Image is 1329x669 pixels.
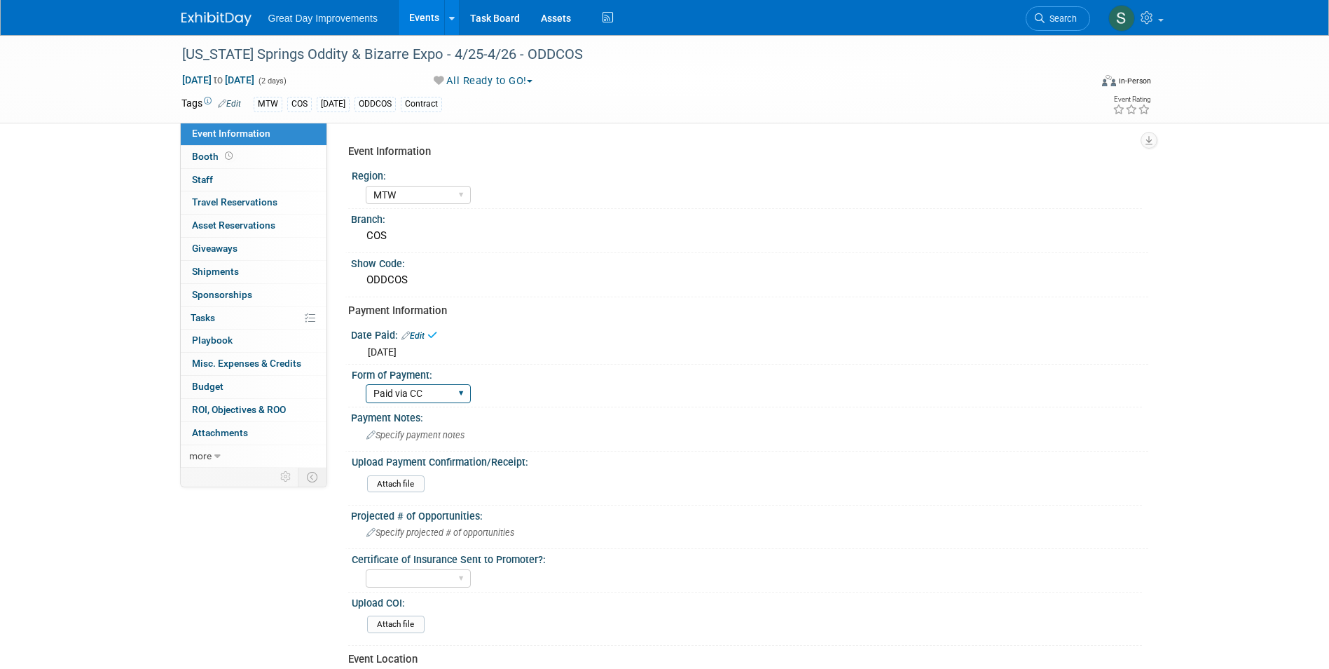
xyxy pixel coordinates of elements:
[181,123,326,145] a: Event Information
[181,215,326,237] a: Asset Reservations
[192,219,275,231] span: Asset Reservations
[177,42,1069,67] div: [US_STATE] Springs Oddity & Bizarre Expo - 4/25-4/26 - ODDCOS
[401,97,442,111] div: Contract
[366,430,464,440] span: Specify payment notes
[192,404,286,415] span: ROI, Objectives & ROO
[181,238,326,260] a: Giveaways
[366,527,514,538] span: Specify projected # of opportunities
[181,353,326,375] a: Misc. Expenses & Credits
[191,312,215,323] span: Tasks
[287,97,312,111] div: COS
[401,331,425,341] a: Edit
[189,450,212,461] span: more
[354,97,396,111] div: ODDCOS
[1108,5,1135,32] img: Sha'Nautica Sales
[1118,76,1151,86] div: In-Person
[181,399,326,421] a: ROI, Objectives & ROO
[181,330,326,352] a: Playbook
[1113,96,1150,103] div: Event Rating
[352,165,1142,183] div: Region:
[352,549,1142,567] div: Certificate of Insurance Sent to Promoter?:
[181,284,326,306] a: Sponsorships
[192,196,277,208] span: Travel Reservations
[192,289,252,300] span: Sponsorships
[352,365,1142,382] div: Form of Payment:
[254,97,282,111] div: MTW
[348,304,1138,318] div: Payment Information
[1007,73,1152,94] div: Event Format
[361,225,1138,247] div: COS
[257,76,287,86] span: (2 days)
[212,74,225,86] span: to
[298,468,326,486] td: Toggle Event Tabs
[181,307,326,330] a: Tasks
[181,12,252,26] img: ExhibitDay
[181,169,326,191] a: Staff
[218,99,241,109] a: Edit
[181,422,326,445] a: Attachments
[429,74,538,88] button: All Ready to GO!
[222,151,235,161] span: Booth not reserved yet
[368,346,397,358] span: [DATE]
[181,146,326,168] a: Booth
[181,261,326,283] a: Shipments
[181,74,255,86] span: [DATE] [DATE]
[348,144,1138,159] div: Event Information
[192,266,239,277] span: Shipments
[192,243,237,254] span: Giveaways
[351,253,1148,271] div: Show Code:
[192,128,270,139] span: Event Information
[274,468,298,486] td: Personalize Event Tab Strip
[268,13,378,24] span: Great Day Improvements
[351,506,1148,523] div: Projected # of Opportunities:
[352,593,1142,610] div: Upload COI:
[181,376,326,398] a: Budget
[348,652,1138,667] div: Event Location
[181,445,326,468] a: more
[192,174,213,185] span: Staff
[1026,6,1090,31] a: Search
[181,96,241,112] td: Tags
[351,407,1148,425] div: Payment Notes:
[352,452,1142,469] div: Upload Payment Confirmation/Receipt:
[351,325,1148,343] div: Date Paid:
[192,427,248,438] span: Attachments
[361,269,1138,291] div: ODDCOS
[181,191,326,214] a: Travel Reservations
[1102,75,1116,86] img: Format-Inperson.png
[1045,13,1077,24] span: Search
[192,334,233,346] span: Playbook
[317,97,350,111] div: [DATE]
[192,358,301,369] span: Misc. Expenses & Credits
[192,381,223,392] span: Budget
[192,151,235,162] span: Booth
[351,209,1148,227] div: Branch:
